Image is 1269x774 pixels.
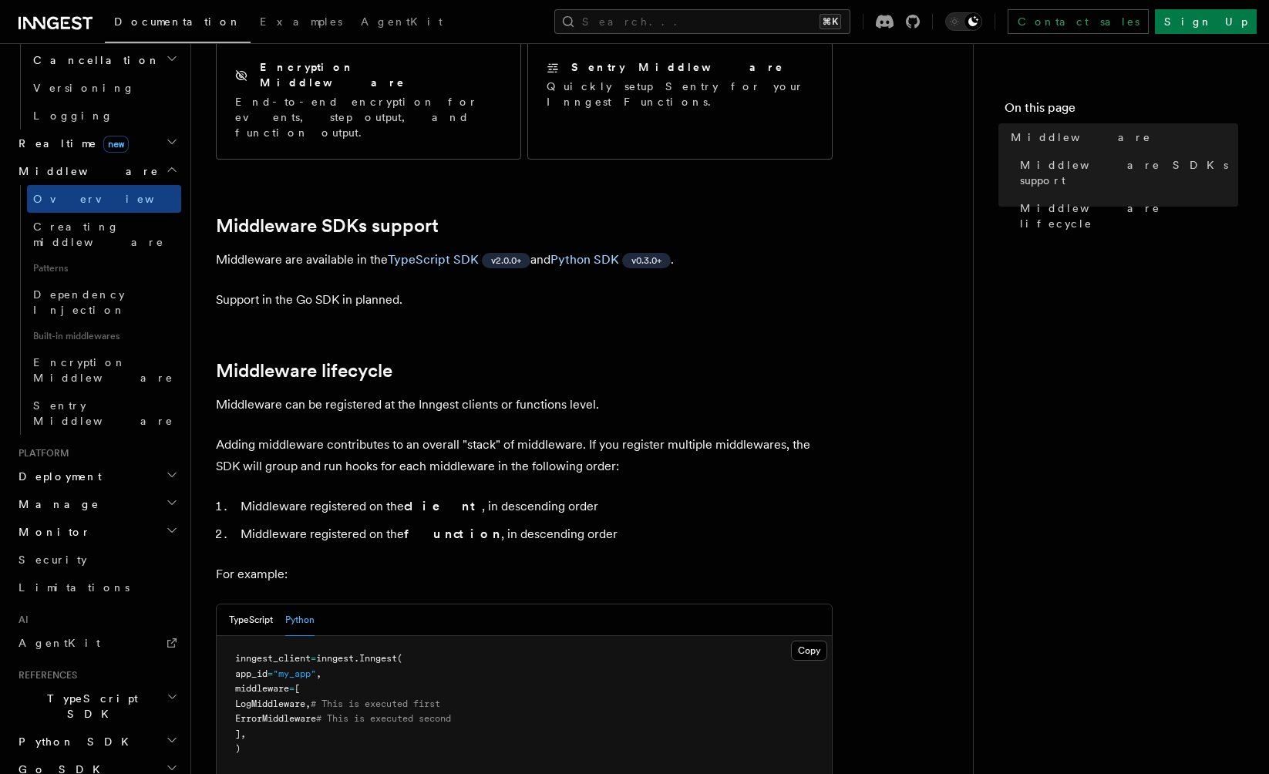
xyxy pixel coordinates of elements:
span: Middleware SDKs support [1020,157,1238,188]
a: AgentKit [352,5,452,42]
h2: Sentry Middleware [571,59,784,75]
a: AgentKit [12,629,181,657]
a: Logging [27,102,181,130]
span: Realtime [12,136,129,151]
button: Copy [791,641,827,661]
span: Versioning [33,82,135,94]
strong: client [404,499,482,513]
a: Middleware SDKs support [1014,151,1238,194]
span: inngest_client [235,653,311,664]
span: ], [235,729,246,739]
div: Middleware [12,185,181,435]
li: Middleware registered on the , in descending order [236,523,833,545]
a: Creating middleware [27,213,181,256]
span: Monitor [12,524,91,540]
span: Deployment [12,469,102,484]
span: [ [295,683,300,694]
span: Limitations [19,581,130,594]
span: middleware [235,683,289,694]
h4: On this page [1005,99,1238,123]
a: Overview [27,185,181,213]
span: AgentKit [19,637,100,649]
a: TypeScript SDK [388,252,479,267]
span: v0.3.0+ [631,254,661,267]
span: # This is executed second [316,713,451,724]
a: Middleware [1005,123,1238,151]
span: Dependency Injection [33,288,126,316]
span: v2.0.0+ [491,254,521,267]
a: Sign Up [1155,9,1257,34]
span: AI [12,614,29,626]
button: Toggle dark mode [945,12,982,31]
a: Encryption MiddlewareEnd-to-end encryption for events, step output, and function output. [216,40,521,160]
p: For example: [216,564,833,585]
span: ( [397,653,402,664]
a: Documentation [105,5,251,43]
span: Creating middleware [33,220,164,248]
span: Documentation [114,15,241,28]
span: Overview [33,193,192,205]
span: = [268,668,273,679]
strong: function [404,527,501,541]
span: Encryption Middleware [33,356,173,384]
span: Python SDK [12,734,138,749]
a: Sentry Middleware [27,392,181,435]
button: Deployment [12,463,181,490]
span: Middleware lifecycle [1020,200,1238,231]
p: Middleware can be registered at the Inngest clients or functions level. [216,394,833,416]
a: Python SDK [550,252,619,267]
button: TypeScript SDK [12,685,181,728]
span: Logging [33,109,113,122]
span: # This is executed first [311,698,440,709]
button: Monitor [12,518,181,546]
a: Middleware lifecycle [1014,194,1238,237]
span: . [354,653,359,664]
p: End-to-end encryption for events, step output, and function output. [235,94,502,140]
button: Search...⌘K [554,9,850,34]
span: References [12,669,77,681]
a: Dependency Injection [27,281,181,324]
span: TypeScript SDK [12,691,167,722]
a: Middleware SDKs support [216,215,439,237]
span: Middleware [1011,130,1151,145]
span: ) [235,743,241,754]
span: AgentKit [361,15,443,28]
button: Manage [12,490,181,518]
a: Contact sales [1008,9,1149,34]
span: Examples [260,15,342,28]
span: LogMiddleware, [235,698,311,709]
li: Middleware registered on the , in descending order [236,496,833,517]
button: TypeScript [229,604,273,636]
h2: Encryption Middleware [260,59,502,90]
button: Cancellation [27,46,181,74]
span: = [311,653,316,664]
a: Examples [251,5,352,42]
button: Middleware [12,157,181,185]
span: Sentry Middleware [33,399,173,427]
p: Adding middleware contributes to an overall "stack" of middleware. If you register multiple middl... [216,434,833,477]
p: Support in the Go SDK in planned. [216,289,833,311]
kbd: ⌘K [820,14,841,29]
button: Python [285,604,315,636]
span: Middleware [12,163,159,179]
span: inngest [316,653,354,664]
p: Middleware are available in the and . [216,249,833,271]
span: Built-in middlewares [27,324,181,348]
span: , [316,668,321,679]
span: "my_app" [273,668,316,679]
span: Security [19,554,87,566]
a: Encryption Middleware [27,348,181,392]
span: Patterns [27,256,181,281]
a: Limitations [12,574,181,601]
span: Manage [12,496,99,512]
span: Inngest [359,653,397,664]
span: Platform [12,447,69,459]
a: Versioning [27,74,181,102]
button: Python SDK [12,728,181,755]
span: ErrorMiddleware [235,713,316,724]
span: = [289,683,295,694]
a: Sentry MiddlewareQuickly setup Sentry for your Inngest Functions. [527,40,833,160]
button: Realtimenew [12,130,181,157]
span: Cancellation [27,52,160,68]
a: Middleware lifecycle [216,360,392,382]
